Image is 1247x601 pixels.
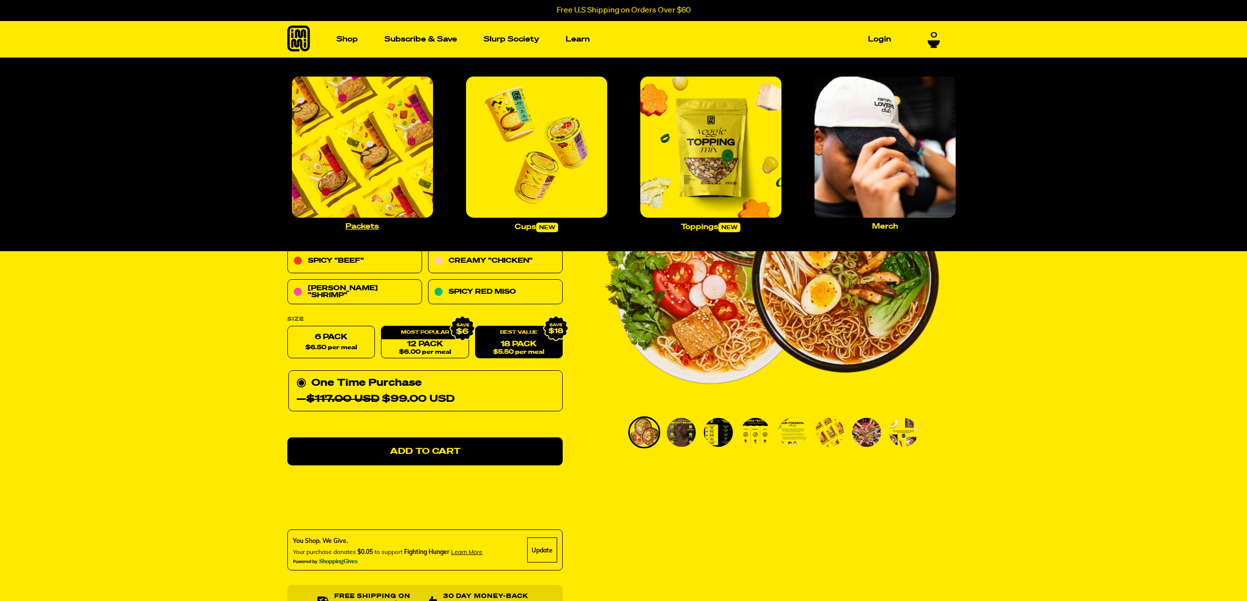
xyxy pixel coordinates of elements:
a: [PERSON_NAME] "Shrimp" [287,280,422,305]
a: Toppingsnew [636,73,785,236]
img: Packets_large.jpg [292,77,433,218]
img: Variety Vol. 1 [704,418,733,447]
a: Learn [562,32,594,47]
a: Creamy "Chicken" [428,249,563,274]
p: Free U.S Shipping on Orders Over $60 [557,6,691,15]
span: $6.00 per meal [398,349,451,356]
iframe: Marketing Popup [5,556,94,596]
a: Spicy "Beef" [287,249,422,274]
a: Subscribe & Save [380,32,461,47]
p: Merch [872,223,898,230]
a: Spicy Red Miso [428,280,563,305]
img: Variety Vol. 1 [815,418,844,447]
span: Add to Cart [389,447,460,456]
img: Variety Vol. 1 [667,418,696,447]
a: 0 [928,29,940,46]
a: Add to Cart [287,438,563,466]
div: PDP main carousel thumbnails [603,416,940,448]
p: Packets [345,223,379,230]
div: Update Cause Button [527,538,557,563]
nav: Main navigation [332,21,895,58]
img: Toppings_large.jpg [640,77,781,218]
div: You Shop. We Give. [293,537,483,546]
span: 0 [931,29,937,38]
li: Go to slide 6 [813,416,846,448]
li: Go to slide 4 [739,416,771,448]
img: Cups_large.jpg [466,77,607,218]
label: Size [287,317,563,322]
li: Go to slide 8 [888,416,920,448]
img: Variety Vol. 1 [741,418,770,447]
p: Toppings [681,223,740,232]
span: new [718,223,740,232]
span: $5.50 per meal [493,349,544,356]
span: new [536,223,558,232]
img: Variety Vol. 1 [778,418,807,447]
span: Fighting Hunger [404,548,450,556]
li: Go to slide 5 [776,416,808,448]
a: Packets [288,73,437,234]
li: Go to slide 7 [851,416,883,448]
img: Merch_large.jpg [814,77,956,218]
img: Variety Vol. 1 [630,418,659,447]
a: Login [864,32,895,47]
div: One Time Purchase [288,371,563,412]
span: $0.05 [357,548,373,556]
a: Shop [332,32,362,47]
img: Powered By ShoppingGives [293,559,358,565]
a: Slurp Society [480,32,543,47]
li: Go to slide 1 [628,416,660,448]
li: Go to slide 2 [665,416,697,448]
img: Variety Vol. 1 [889,418,918,447]
img: Variety Vol. 1 [852,418,881,447]
a: 12 Pack$6.00 per meal [381,326,469,359]
a: Cupsnew [462,73,611,236]
span: to support [374,548,402,556]
p: Cups [515,223,558,232]
span: Your purchase donates [293,548,356,556]
del: $117.00 USD [306,394,379,404]
a: Merch [810,73,960,234]
span: — $99.00 USD [296,391,455,407]
a: 18 Pack$5.50 per meal [475,326,562,359]
label: 6 Pack [287,326,375,359]
span: $6.50 per meal [305,345,357,351]
span: Learn more about donating [451,548,483,556]
li: Go to slide 3 [702,416,734,448]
